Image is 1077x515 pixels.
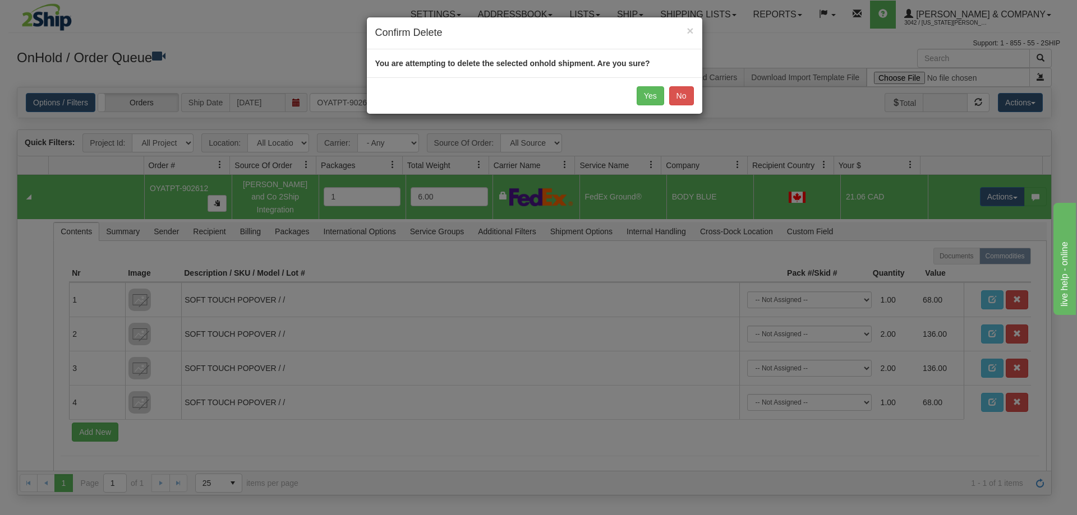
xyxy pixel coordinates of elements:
[8,7,104,20] div: live help - online
[669,86,694,105] button: No
[375,26,694,40] h4: Confirm Delete
[1051,200,1076,314] iframe: chat widget
[687,25,693,36] button: Close
[687,24,693,37] span: ×
[375,59,650,68] strong: You are attempting to delete the selected onhold shipment. Are you sure?
[637,86,664,105] button: Yes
